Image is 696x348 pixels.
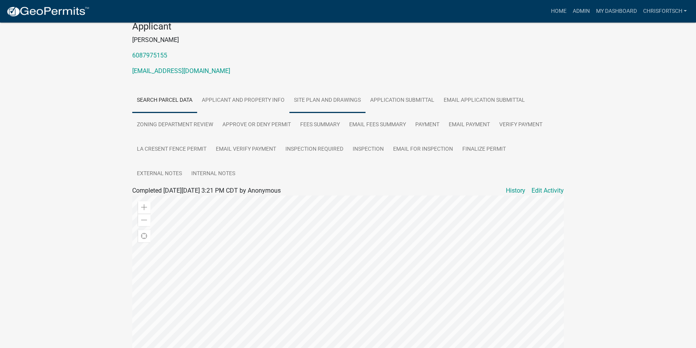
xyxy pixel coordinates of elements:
[281,137,348,162] a: Inspection Required
[289,88,365,113] a: Site Plan and Drawings
[296,113,345,137] a: Fees Summary
[187,162,240,186] a: Internal Notes
[132,35,564,45] p: [PERSON_NAME]
[132,21,564,32] h4: Applicant
[439,88,530,113] a: Email Application Submittal
[132,67,230,75] a: [EMAIL_ADDRESS][DOMAIN_NAME]
[138,214,150,226] div: Zoom out
[444,113,495,137] a: Email Payment
[593,4,640,19] a: My Dashboard
[411,113,444,137] a: Payment
[132,52,167,59] a: 6087975155
[458,137,511,162] a: Finalize Permit
[197,88,289,113] a: Applicant and Property Info
[132,187,281,194] span: Completed [DATE][DATE] 3:21 PM CDT by Anonymous
[138,230,150,242] div: Find my location
[138,201,150,214] div: Zoom in
[506,186,525,195] a: History
[547,4,569,19] a: Home
[132,113,218,137] a: Zoning Department Review
[132,162,187,186] a: External Notes
[132,88,197,113] a: Search Parcel Data
[211,137,281,162] a: Email Verify Payment
[365,88,439,113] a: Application Submittal
[218,113,296,137] a: Approve or deny permit
[640,4,690,19] a: ChrisFortsch
[532,186,564,195] a: Edit Activity
[388,137,458,162] a: Email for Inspection
[345,113,411,137] a: Email Fees Summary
[569,4,593,19] a: Admin
[348,137,388,162] a: Inspection
[495,113,547,137] a: Verify Payment
[132,137,211,162] a: La Cresent Fence Permit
